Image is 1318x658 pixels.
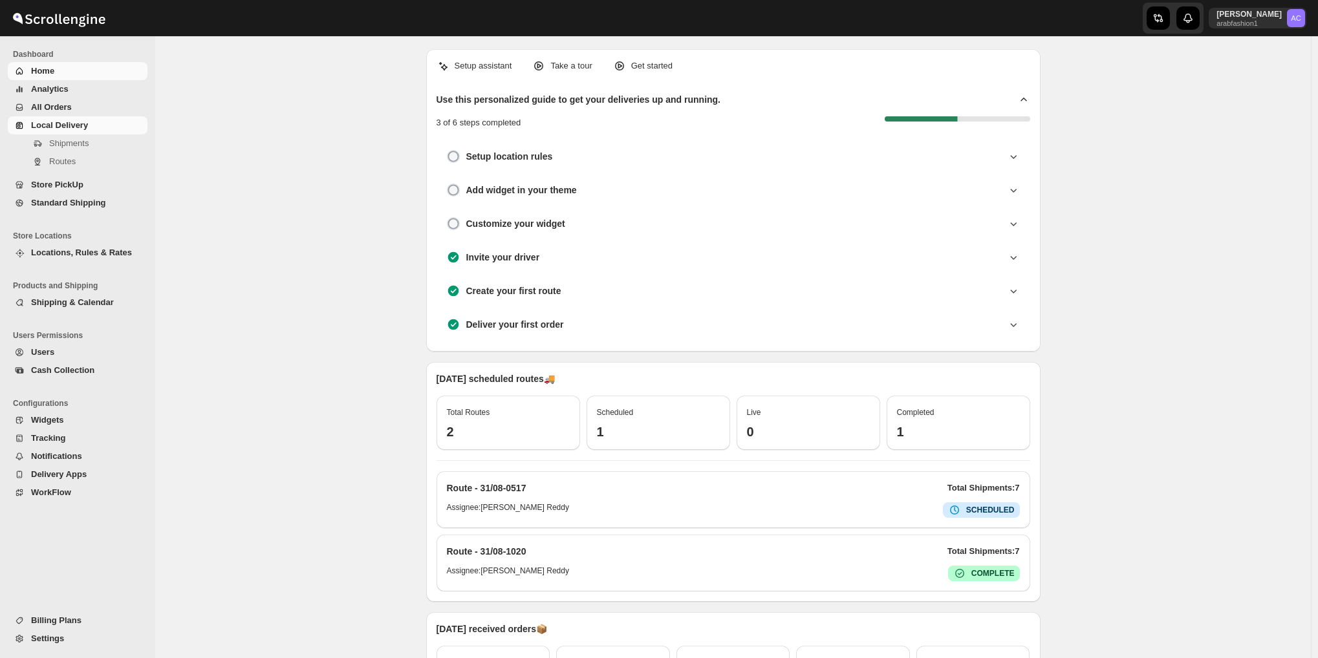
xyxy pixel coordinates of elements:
[31,365,94,375] span: Cash Collection
[447,545,526,558] h2: Route - 31/08-1020
[1216,9,1282,19] p: [PERSON_NAME]
[8,134,147,153] button: Shipments
[8,429,147,447] button: Tracking
[971,569,1015,578] b: COMPLETE
[947,545,1020,558] p: Total Shipments: 7
[8,153,147,171] button: Routes
[13,281,149,291] span: Products and Shipping
[8,465,147,483] button: Delivery Apps
[747,424,870,440] h3: 0
[437,93,721,106] h2: Use this personalized guide to get your deliveries up and running.
[31,84,69,94] span: Analytics
[1287,9,1305,27] span: Abizer Chikhly
[597,408,634,417] span: Scheduled
[466,318,564,331] h3: Deliver your first order
[631,59,673,72] p: Get started
[31,120,88,130] span: Local Delivery
[31,415,63,425] span: Widgets
[1291,14,1301,22] text: AC
[897,408,934,417] span: Completed
[10,2,107,34] img: ScrollEngine
[8,411,147,429] button: Widgets
[8,244,147,262] button: Locations, Rules & Rates
[8,293,147,312] button: Shipping & Calendar
[8,483,147,502] button: WorkFlow
[31,248,132,257] span: Locations, Rules & Rates
[31,347,54,357] span: Users
[437,372,1030,385] p: [DATE] scheduled routes 🚚
[13,330,149,341] span: Users Permissions
[466,284,561,297] h3: Create your first route
[437,622,1030,635] p: [DATE] received orders 📦
[31,487,71,497] span: WorkFlow
[31,433,65,443] span: Tracking
[1216,19,1282,27] p: arabfashion1
[437,116,521,129] p: 3 of 6 steps completed
[31,615,81,625] span: Billing Plans
[947,482,1020,494] p: Total Shipments: 7
[1209,8,1306,28] button: User menu
[31,633,64,643] span: Settings
[31,180,83,189] span: Store PickUp
[31,66,54,76] span: Home
[447,502,569,518] h6: Assignee: [PERSON_NAME] Reddy
[550,59,592,72] p: Take a tour
[49,138,89,148] span: Shipments
[466,184,577,196] h3: Add widget in your theme
[447,424,570,440] h3: 2
[8,80,147,98] button: Analytics
[49,156,76,166] span: Routes
[13,398,149,409] span: Configurations
[13,231,149,241] span: Store Locations
[966,505,1015,515] b: SCHEDULED
[8,630,147,648] button: Settings
[8,361,147,379] button: Cash Collection
[447,408,490,417] span: Total Routes
[13,49,149,59] span: Dashboard
[447,566,569,581] h6: Assignee: [PERSON_NAME] Reddy
[31,198,106,207] span: Standard Shipping
[466,217,565,230] h3: Customize your widget
[455,59,512,72] p: Setup assistant
[31,297,114,307] span: Shipping & Calendar
[8,343,147,361] button: Users
[31,469,87,479] span: Delivery Apps
[31,451,82,461] span: Notifications
[466,251,540,264] h3: Invite your driver
[8,62,147,80] button: Home
[447,482,526,494] h2: Route - 31/08-0517
[597,424,720,440] h3: 1
[897,424,1020,440] h3: 1
[466,150,553,163] h3: Setup location rules
[8,611,147,630] button: Billing Plans
[8,447,147,465] button: Notifications
[8,98,147,116] button: All Orders
[31,102,72,112] span: All Orders
[747,408,761,417] span: Live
